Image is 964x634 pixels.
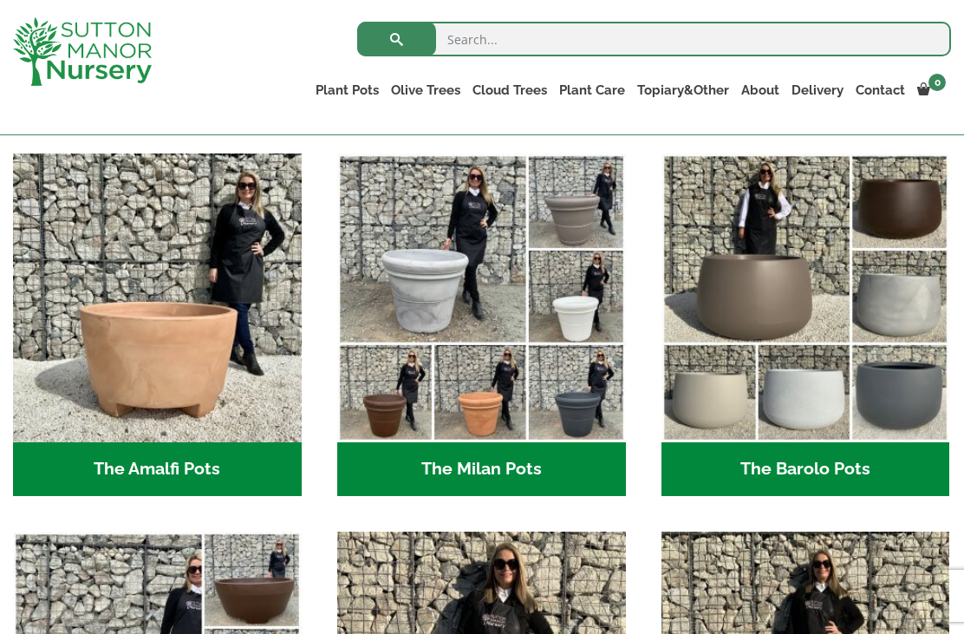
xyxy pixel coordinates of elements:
a: 0 [911,78,951,102]
a: Contact [850,78,911,102]
img: logo [13,17,152,86]
a: About [735,78,785,102]
span: 0 [928,74,946,91]
img: The Milan Pots [337,154,626,442]
a: Visit product category The Amalfi Pots [13,154,302,495]
h2: The Amalfi Pots [13,442,302,496]
a: Plant Pots [309,78,385,102]
input: Search... [357,22,951,56]
img: The Barolo Pots [661,154,950,442]
a: Visit product category The Milan Pots [337,154,626,495]
a: Delivery [785,78,850,102]
a: Olive Trees [385,78,466,102]
a: Plant Care [553,78,631,102]
a: Cloud Trees [466,78,553,102]
h2: The Milan Pots [337,442,626,496]
h2: The Barolo Pots [661,442,950,496]
a: Topiary&Other [631,78,735,102]
a: Visit product category The Barolo Pots [661,154,950,495]
img: The Amalfi Pots [13,154,302,442]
